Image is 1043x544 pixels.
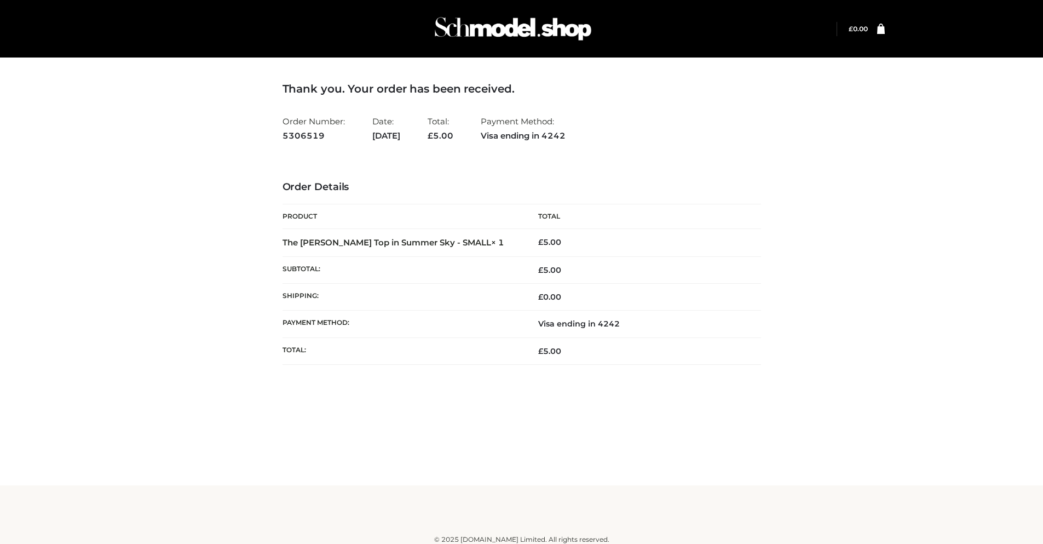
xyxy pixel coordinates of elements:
[538,265,561,275] span: 5.00
[491,237,504,248] strong: × 1
[283,204,522,229] th: Product
[538,292,543,302] span: £
[849,25,868,33] a: £0.00
[283,181,761,193] h3: Order Details
[481,112,566,145] li: Payment Method:
[849,25,853,33] span: £
[283,337,522,364] th: Total:
[538,237,561,247] bdi: 5.00
[283,82,761,95] h3: Thank you. Your order has been received.
[283,311,522,337] th: Payment method:
[283,237,504,248] strong: The [PERSON_NAME] Top in Summer Sky - SMALL
[538,346,561,356] span: 5.00
[431,7,595,50] img: Schmodel Admin 964
[538,292,561,302] bdi: 0.00
[538,237,543,247] span: £
[283,112,345,145] li: Order Number:
[522,204,761,229] th: Total
[522,311,761,337] td: Visa ending in 4242
[283,284,522,311] th: Shipping:
[481,129,566,143] strong: Visa ending in 4242
[283,256,522,283] th: Subtotal:
[428,130,453,141] span: 5.00
[849,25,868,33] bdi: 0.00
[538,346,543,356] span: £
[428,130,433,141] span: £
[372,129,400,143] strong: [DATE]
[428,112,453,145] li: Total:
[538,265,543,275] span: £
[372,112,400,145] li: Date:
[283,129,345,143] strong: 5306519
